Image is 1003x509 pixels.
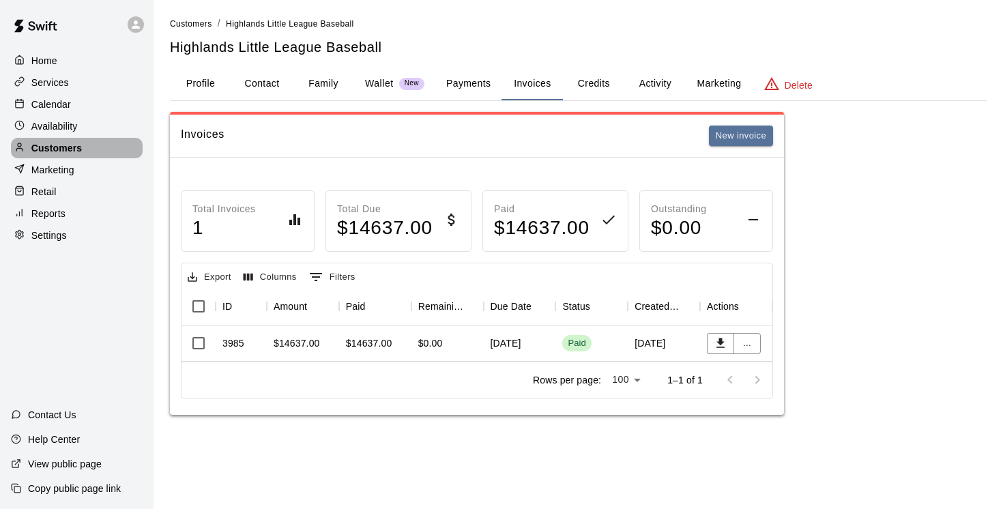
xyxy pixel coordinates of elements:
[181,126,224,147] h6: Invoices
[11,181,143,202] a: Retail
[240,267,300,288] button: Select columns
[11,72,143,93] a: Services
[192,202,256,216] p: Total Invoices
[651,216,707,240] h4: $ 0.00
[306,266,359,288] button: Show filters
[11,138,143,158] a: Customers
[667,373,703,387] p: 1–1 of 1
[293,68,354,100] button: Family
[399,79,424,88] span: New
[411,287,484,325] div: Remaining
[170,19,212,29] span: Customers
[346,287,366,325] div: Paid
[28,408,76,422] p: Contact Us
[11,225,143,246] a: Settings
[365,76,394,91] p: Wallet
[267,287,339,325] div: Amount
[170,68,231,100] button: Profile
[494,216,590,240] h4: $ 14637.00
[31,185,57,199] p: Retail
[31,76,69,89] p: Services
[11,94,143,115] a: Calendar
[218,16,220,31] li: /
[346,336,392,350] div: $14637.00
[216,287,267,325] div: ID
[31,54,57,68] p: Home
[707,333,734,354] button: Download PDF
[307,297,326,316] button: Sort
[686,68,752,100] button: Marketing
[170,16,987,31] nav: breadcrumb
[707,287,739,325] div: Actions
[785,78,813,92] p: Delete
[624,68,686,100] button: Activity
[628,326,700,362] div: [DATE]
[491,287,532,325] div: Due Date
[11,50,143,71] a: Home
[494,202,590,216] p: Paid
[31,229,67,242] p: Settings
[11,160,143,180] a: Marketing
[700,287,772,325] div: Actions
[31,119,78,133] p: Availability
[28,433,80,446] p: Help Center
[628,287,700,325] div: Created On
[709,126,773,147] button: New invoice
[31,163,74,177] p: Marketing
[733,333,761,354] button: ...
[337,202,433,216] p: Total Due
[651,202,707,216] p: Outstanding
[532,297,551,316] button: Sort
[568,337,586,350] div: Paid
[590,297,609,316] button: Sort
[170,68,987,100] div: basic tabs example
[681,297,700,316] button: Sort
[501,68,563,100] button: Invoices
[222,336,244,350] div: 3985
[192,216,256,240] h4: 1
[339,287,411,325] div: Paid
[31,141,82,155] p: Customers
[232,297,251,316] button: Sort
[418,287,465,325] div: Remaining
[28,457,102,471] p: View public page
[533,373,601,387] p: Rows per page:
[11,203,143,224] a: Reports
[484,326,556,362] div: [DATE]
[11,116,143,136] a: Availability
[226,19,354,29] span: Highlands Little League Baseball
[555,287,628,325] div: Status
[739,297,758,316] button: Sort
[28,482,121,495] p: Copy public page link
[231,68,293,100] button: Contact
[274,336,320,350] div: $14637.00
[184,267,235,288] button: Export
[607,370,645,390] div: 100
[418,336,443,350] div: $0.00
[31,98,71,111] p: Calendar
[337,216,433,240] h4: $ 14637.00
[484,287,556,325] div: Due Date
[465,297,484,316] button: Sort
[635,287,681,325] div: Created On
[274,287,307,325] div: Amount
[435,68,501,100] button: Payments
[170,38,987,57] h5: Highlands Little League Baseball
[562,287,590,325] div: Status
[563,68,624,100] button: Credits
[170,18,212,29] a: Customers
[365,297,384,316] button: Sort
[31,207,66,220] p: Reports
[222,287,232,325] div: ID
